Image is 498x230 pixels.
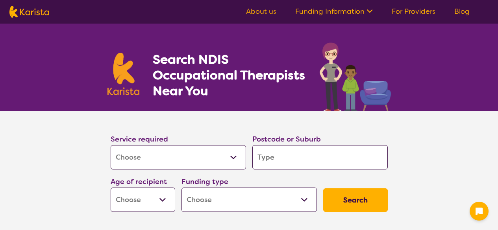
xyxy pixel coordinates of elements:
[252,134,321,144] label: Postcode or Suburb
[111,177,167,186] label: Age of recipient
[246,7,276,16] a: About us
[153,52,306,99] h1: Search NDIS Occupational Therapists Near You
[454,7,470,16] a: Blog
[9,6,49,18] img: Karista logo
[295,7,373,16] a: Funding Information
[320,42,391,111] img: occupational-therapy
[181,177,228,186] label: Funding type
[111,134,168,144] label: Service required
[323,188,388,212] button: Search
[107,53,140,95] img: Karista logo
[252,145,388,169] input: Type
[392,7,435,16] a: For Providers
